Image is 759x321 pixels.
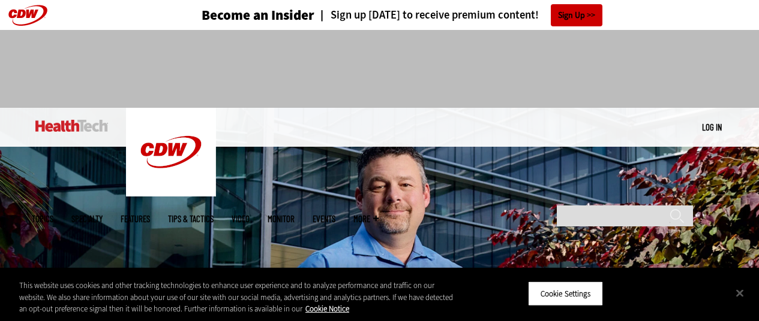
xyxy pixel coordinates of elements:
div: This website uses cookies and other tracking technologies to enhance user experience and to analy... [19,280,455,315]
a: Log in [702,122,722,132]
img: Home [35,120,108,132]
a: Events [313,214,335,223]
img: Home [126,108,216,196]
a: Sign Up [551,4,602,26]
a: MonITor [268,214,295,223]
a: Sign up [DATE] to receive premium content! [314,10,539,21]
span: Specialty [71,214,103,223]
span: Topics [32,214,53,223]
a: Features [121,214,150,223]
a: Video [232,214,250,223]
iframe: advertisement [161,42,598,96]
button: Close [727,280,753,306]
h3: Become an Insider [202,8,314,22]
a: Become an Insider [157,8,314,22]
div: User menu [702,121,722,134]
a: More information about your privacy [305,304,349,314]
button: Cookie Settings [528,281,603,306]
span: More [353,214,379,223]
a: Tips & Tactics [168,214,214,223]
a: CDW [126,187,216,199]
